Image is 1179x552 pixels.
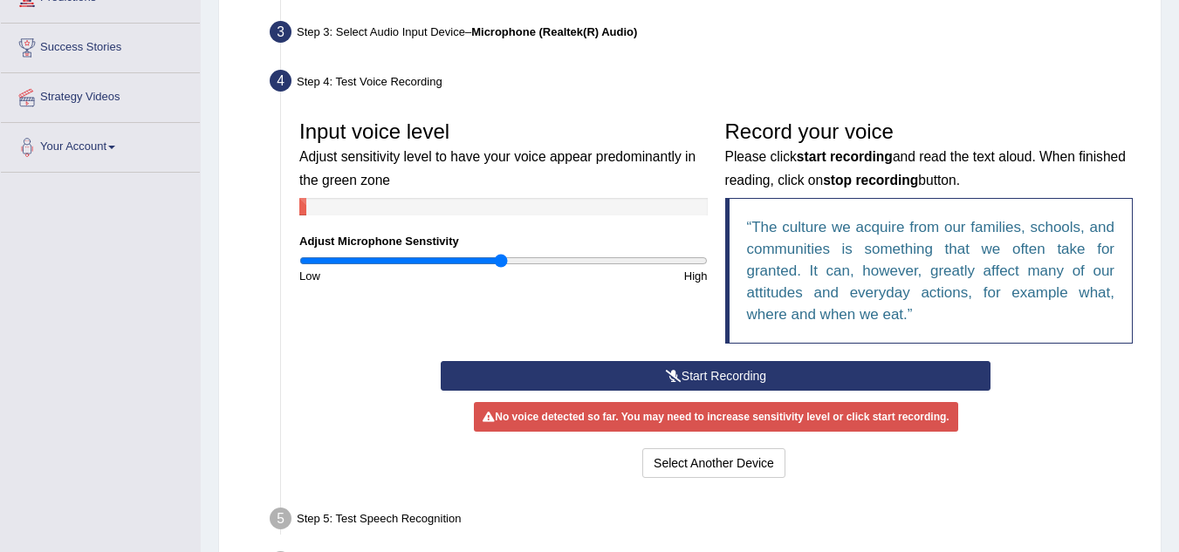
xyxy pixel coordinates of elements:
div: Step 5: Test Speech Recognition [262,502,1153,541]
q: The culture we acquire from our families, schools, and communities is something that we often tak... [747,219,1115,323]
a: Success Stories [1,24,200,67]
div: Step 4: Test Voice Recording [262,65,1153,103]
h3: Input voice level [299,120,708,189]
label: Adjust Microphone Senstivity [299,233,459,249]
b: start recording [797,149,893,164]
span: – [465,25,637,38]
div: Low [291,268,504,284]
h3: Record your voice [725,120,1134,189]
small: Please click and read the text aloud. When finished reading, click on button. [725,149,1126,187]
div: No voice detected so far. You may need to increase sensitivity level or click start recording. [474,402,957,432]
div: High [504,268,716,284]
button: Select Another Device [642,448,785,478]
small: Adjust sensitivity level to have your voice appear predominantly in the green zone [299,149,696,187]
b: Microphone (Realtek(R) Audio) [471,25,637,38]
a: Your Account [1,123,200,167]
div: Step 3: Select Audio Input Device [262,16,1153,54]
a: Strategy Videos [1,73,200,117]
button: Start Recording [441,361,990,391]
b: stop recording [823,173,918,187]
